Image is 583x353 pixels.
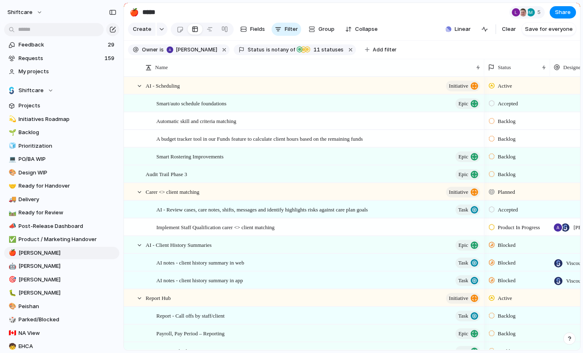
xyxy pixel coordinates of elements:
[455,240,480,251] button: Epic
[4,260,119,272] a: 🤖[PERSON_NAME]
[498,135,516,143] span: Backlog
[19,169,116,177] span: Design WIP
[446,81,480,91] button: initiative
[7,142,16,150] button: 🧊
[158,45,165,54] button: is
[19,276,116,284] span: [PERSON_NAME]
[458,98,468,109] span: Epic
[4,167,119,179] div: 🎨Design WIP
[9,208,14,218] div: 🛤️
[4,340,119,353] div: 🧒EHCA
[4,220,119,232] div: 📣Post-Release Dashboard
[304,23,339,36] button: Group
[19,102,116,110] span: Projects
[455,204,480,215] button: Task
[4,100,119,112] a: Projects
[449,80,468,92] span: initiative
[128,23,156,36] button: Create
[9,235,14,244] div: ✅
[537,8,543,16] span: 5
[237,23,268,36] button: Fields
[525,25,573,33] span: Save for everyone
[19,209,116,217] span: Ready for Review
[455,258,480,268] button: Task
[455,311,480,321] button: Task
[7,8,33,16] span: shiftcare
[4,113,119,125] a: 💫Initiatives Roadmap
[165,45,219,54] button: [PERSON_NAME]
[160,46,164,53] span: is
[458,310,468,322] span: Task
[563,63,583,72] span: Designer
[19,262,116,270] span: [PERSON_NAME]
[279,46,295,53] span: any of
[7,276,16,284] button: 🎯
[9,128,14,137] div: 🌱
[498,117,516,125] span: Backlog
[7,302,16,311] button: 🎨
[4,314,119,326] div: 🎲Parked/Blocked
[176,46,217,53] span: [PERSON_NAME]
[4,287,119,299] a: 🐛[PERSON_NAME]
[7,289,16,297] button: 🐛
[498,312,516,320] span: Backlog
[311,46,321,53] span: 11
[4,126,119,139] div: 🌱Backlog
[498,82,512,90] span: Active
[4,327,119,339] a: 🇨🇦NA View
[146,293,171,302] span: Report Hub
[19,195,116,204] span: Delivery
[19,316,116,324] span: Parked/Blocked
[498,188,515,196] span: Planned
[19,222,116,230] span: Post-Release Dashboard
[19,302,116,311] span: Peishan
[19,249,116,257] span: [PERSON_NAME]
[446,293,480,304] button: initiative
[4,153,119,165] a: 💻PO/BA WIP
[4,140,119,152] div: 🧊Prioritization
[156,222,274,232] span: Implement Staff Qualification carer <> client matching
[156,98,226,108] span: Smart/auto schedule foundations
[4,233,119,246] div: ✅Product / Marketing Handover
[4,180,119,192] a: 🤝Ready for Handover
[458,204,468,216] span: Task
[9,342,14,351] div: 🧒
[156,328,225,338] span: Payroll, Pay Period – Reporting
[9,302,14,311] div: 🎨
[4,247,119,259] a: 🍎[PERSON_NAME]
[19,289,116,297] span: [PERSON_NAME]
[4,274,119,286] a: 🎯[PERSON_NAME]
[498,241,516,249] span: Blocked
[7,128,16,137] button: 🌱
[19,329,116,337] span: NA View
[19,67,116,76] span: My projects
[4,300,119,313] a: 🎨Peishan
[311,46,344,53] span: statuses
[9,195,14,204] div: 🚚
[442,23,474,35] button: Linear
[146,187,200,196] span: Carer <> client matching
[455,169,480,180] button: Epic
[4,193,119,206] a: 🚚Delivery
[7,222,16,230] button: 📣
[19,342,116,351] span: EHCA
[19,115,116,123] span: Initiatives Roadmap
[498,294,512,302] span: Active
[9,114,14,124] div: 💫
[555,8,571,16] span: Share
[142,46,158,53] span: Owner
[9,141,14,151] div: 🧊
[19,182,116,190] span: Ready for Handover
[449,186,468,198] span: initiative
[156,258,244,267] span: AI notes - client history summary in web
[146,169,187,179] span: Audit Trail Phase 3
[285,25,298,33] span: Filter
[355,25,378,33] span: Collapse
[9,168,14,177] div: 🎨
[250,25,265,33] span: Fields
